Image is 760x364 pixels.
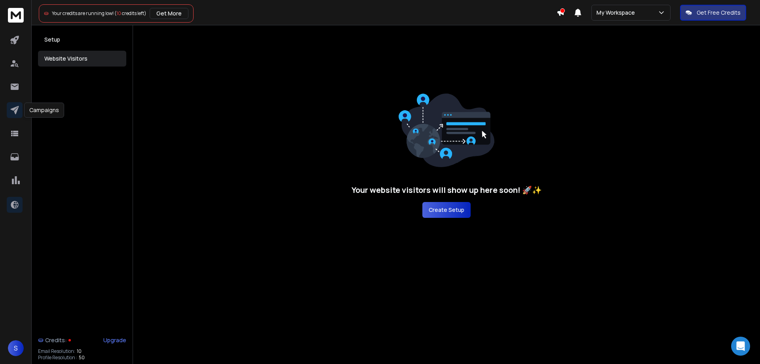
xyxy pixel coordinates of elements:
p: Profile Resolution : [38,354,77,361]
div: Campaigns [24,103,64,118]
button: Setup [38,32,126,48]
span: Your credits are running low! [52,10,114,17]
p: Get Free Credits [697,9,741,17]
span: ( credits left) [114,10,146,17]
button: Create Setup [422,202,471,218]
a: Credits:Upgrade [38,332,126,348]
p: My Workspace [597,9,638,17]
button: S [8,340,24,356]
span: 50 [79,354,85,361]
div: Upgrade [103,336,126,344]
button: Website Visitors [38,51,126,67]
button: Get Free Credits [680,5,746,21]
span: 10 [116,10,121,17]
button: Get More [150,8,188,19]
div: Open Intercom Messenger [731,337,750,356]
span: Credits: [45,336,67,344]
p: Email Resolution: [38,348,75,354]
h3: Your website visitors will show up here soon! 🚀✨ [351,185,542,196]
span: 10 [77,348,82,354]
